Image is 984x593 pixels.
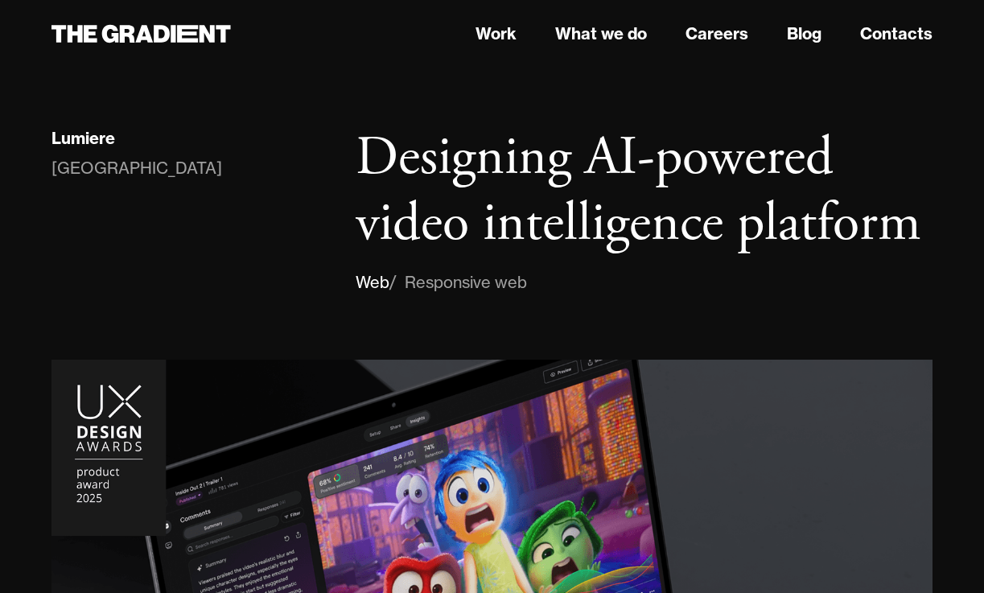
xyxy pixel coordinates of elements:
[555,22,647,46] a: What we do
[356,126,933,257] h1: Designing AI-powered video intelligence platform
[356,270,389,295] div: Web
[389,270,527,295] div: / Responsive web
[51,128,115,149] div: Lumiere
[860,22,933,46] a: Contacts
[787,22,821,46] a: Blog
[51,155,222,181] div: [GEOGRAPHIC_DATA]
[686,22,748,46] a: Careers
[476,22,517,46] a: Work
